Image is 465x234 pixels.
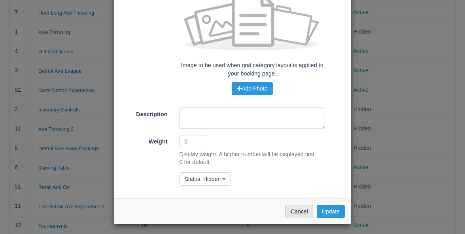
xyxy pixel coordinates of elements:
[185,176,200,182] span: Status
[114,135,174,146] label: Weight
[232,82,272,95] button: Add Photo
[200,176,221,182] span: : Hidden
[317,205,345,218] button: Update
[114,108,174,119] label: Description
[237,85,267,92] span: Add Photo
[180,61,325,77] p: Image to be used when grid category layout is applied to your booking page.
[285,205,313,218] button: Cancel
[180,172,231,186] button: Status: Hidden
[180,150,316,166] p: Display weight. A higher number will be displayed first. 0 for default.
